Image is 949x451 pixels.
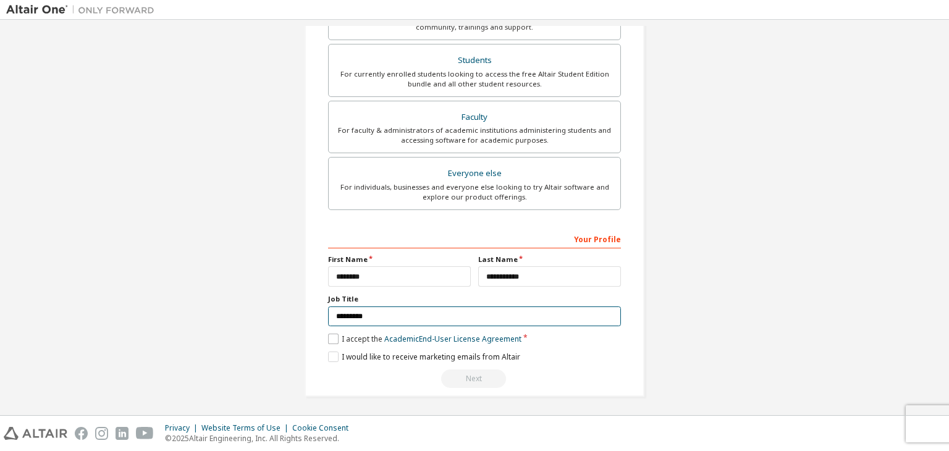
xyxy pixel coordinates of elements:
img: Altair One [6,4,161,16]
div: Read and acccept EULA to continue [328,369,621,388]
label: I would like to receive marketing emails from Altair [328,352,520,362]
img: facebook.svg [75,427,88,440]
img: altair_logo.svg [4,427,67,440]
div: Your Profile [328,229,621,248]
img: linkedin.svg [116,427,129,440]
div: For faculty & administrators of academic institutions administering students and accessing softwa... [336,125,613,145]
label: Job Title [328,294,621,304]
p: © 2025 Altair Engineering, Inc. All Rights Reserved. [165,433,356,444]
a: Academic End-User License Agreement [384,334,521,344]
img: youtube.svg [136,427,154,440]
div: Cookie Consent [292,423,356,433]
div: Students [336,52,613,69]
label: First Name [328,255,471,264]
div: Privacy [165,423,201,433]
label: Last Name [478,255,621,264]
label: I accept the [328,334,521,344]
img: instagram.svg [95,427,108,440]
div: Faculty [336,109,613,126]
div: Website Terms of Use [201,423,292,433]
div: For currently enrolled students looking to access the free Altair Student Edition bundle and all ... [336,69,613,89]
div: Everyone else [336,165,613,182]
div: For individuals, businesses and everyone else looking to try Altair software and explore our prod... [336,182,613,202]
